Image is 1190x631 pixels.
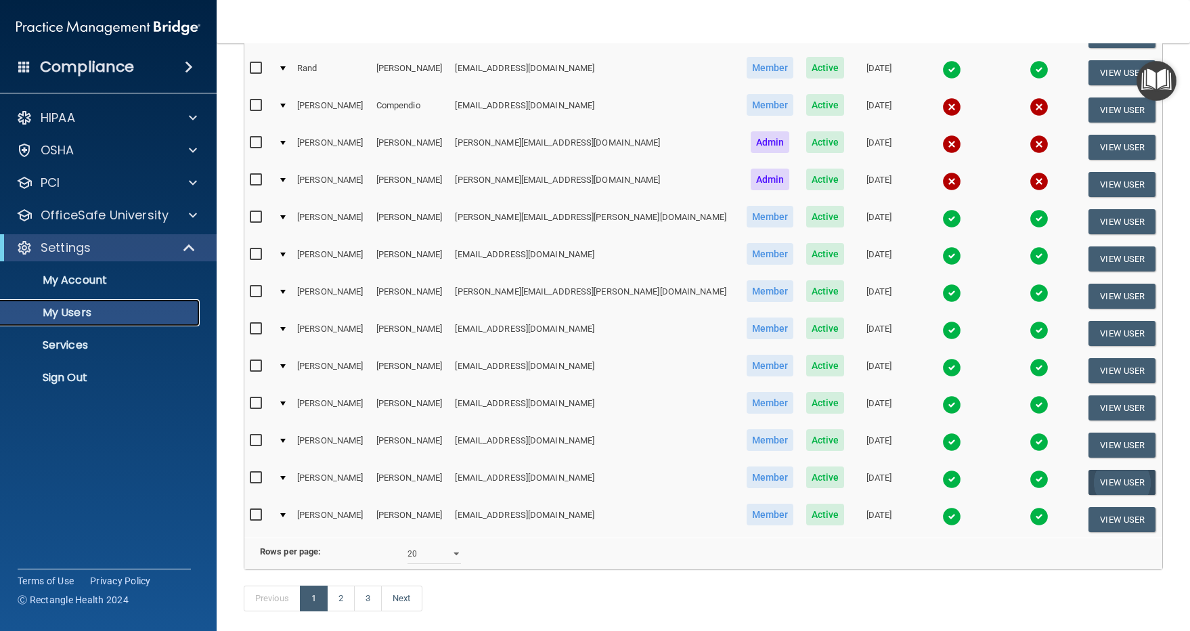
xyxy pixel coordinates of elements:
[449,129,740,166] td: [PERSON_NAME][EMAIL_ADDRESS][DOMAIN_NAME]
[41,175,60,191] p: PCI
[1088,395,1155,420] button: View User
[942,209,961,228] img: tick.e7d51cea.svg
[747,280,794,302] span: Member
[292,389,371,427] td: [PERSON_NAME]
[371,203,450,240] td: [PERSON_NAME]
[747,392,794,414] span: Member
[1088,209,1155,234] button: View User
[1030,60,1049,79] img: tick.e7d51cea.svg
[806,392,845,414] span: Active
[806,280,845,302] span: Active
[449,240,740,278] td: [EMAIL_ADDRESS][DOMAIN_NAME]
[850,240,907,278] td: [DATE]
[449,54,740,91] td: [EMAIL_ADDRESS][DOMAIN_NAME]
[292,166,371,203] td: [PERSON_NAME]
[942,395,961,414] img: tick.e7d51cea.svg
[747,466,794,488] span: Member
[292,278,371,315] td: [PERSON_NAME]
[850,427,907,464] td: [DATE]
[354,586,382,611] a: 3
[371,389,450,427] td: [PERSON_NAME]
[371,464,450,501] td: [PERSON_NAME]
[751,169,790,190] span: Admin
[1088,284,1155,309] button: View User
[244,586,301,611] a: Previous
[292,352,371,389] td: [PERSON_NAME]
[942,507,961,526] img: tick.e7d51cea.svg
[449,166,740,203] td: [PERSON_NAME][EMAIL_ADDRESS][DOMAIN_NAME]
[1030,172,1049,191] img: cross.ca9f0e7f.svg
[371,501,450,538] td: [PERSON_NAME]
[806,429,845,451] span: Active
[747,94,794,116] span: Member
[747,355,794,376] span: Member
[1088,433,1155,458] button: View User
[41,240,91,256] p: Settings
[850,389,907,427] td: [DATE]
[371,166,450,203] td: [PERSON_NAME]
[747,429,794,451] span: Member
[850,166,907,203] td: [DATE]
[850,352,907,389] td: [DATE]
[449,389,740,427] td: [EMAIL_ADDRESS][DOMAIN_NAME]
[16,14,200,41] img: PMB logo
[956,535,1174,589] iframe: Drift Widget Chat Controller
[449,501,740,538] td: [EMAIL_ADDRESS][DOMAIN_NAME]
[449,464,740,501] td: [EMAIL_ADDRESS][DOMAIN_NAME]
[850,54,907,91] td: [DATE]
[260,546,321,557] b: Rows per page:
[449,278,740,315] td: [PERSON_NAME][EMAIL_ADDRESS][PERSON_NAME][DOMAIN_NAME]
[751,131,790,153] span: Admin
[1030,433,1049,452] img: tick.e7d51cea.svg
[18,574,74,588] a: Terms of Use
[806,169,845,190] span: Active
[1030,209,1049,228] img: tick.e7d51cea.svg
[1088,60,1155,85] button: View User
[1030,135,1049,154] img: cross.ca9f0e7f.svg
[942,135,961,154] img: cross.ca9f0e7f.svg
[371,278,450,315] td: [PERSON_NAME]
[747,318,794,339] span: Member
[942,60,961,79] img: tick.e7d51cea.svg
[292,501,371,538] td: [PERSON_NAME]
[40,58,134,77] h4: Compliance
[449,315,740,352] td: [EMAIL_ADDRESS][DOMAIN_NAME]
[1088,246,1155,271] button: View User
[371,91,450,129] td: Compendio
[942,433,961,452] img: tick.e7d51cea.svg
[850,501,907,538] td: [DATE]
[942,321,961,340] img: tick.e7d51cea.svg
[747,57,794,79] span: Member
[1030,470,1049,489] img: tick.e7d51cea.svg
[292,240,371,278] td: [PERSON_NAME]
[850,91,907,129] td: [DATE]
[747,243,794,265] span: Member
[1030,246,1049,265] img: tick.e7d51cea.svg
[292,54,371,91] td: Rand
[806,94,845,116] span: Active
[292,91,371,129] td: [PERSON_NAME]
[371,54,450,91] td: [PERSON_NAME]
[90,574,151,588] a: Privacy Policy
[1030,395,1049,414] img: tick.e7d51cea.svg
[371,315,450,352] td: [PERSON_NAME]
[41,142,74,158] p: OSHA
[806,243,845,265] span: Active
[1030,284,1049,303] img: tick.e7d51cea.svg
[1030,507,1049,526] img: tick.e7d51cea.svg
[371,352,450,389] td: [PERSON_NAME]
[292,427,371,464] td: [PERSON_NAME]
[1030,97,1049,116] img: cross.ca9f0e7f.svg
[1088,135,1155,160] button: View User
[449,91,740,129] td: [EMAIL_ADDRESS][DOMAIN_NAME]
[850,129,907,166] td: [DATE]
[806,206,845,227] span: Active
[41,110,75,126] p: HIPAA
[41,207,169,223] p: OfficeSafe University
[16,142,197,158] a: OSHA
[942,470,961,489] img: tick.e7d51cea.svg
[9,371,194,385] p: Sign Out
[327,586,355,611] a: 2
[1088,470,1155,495] button: View User
[381,586,422,611] a: Next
